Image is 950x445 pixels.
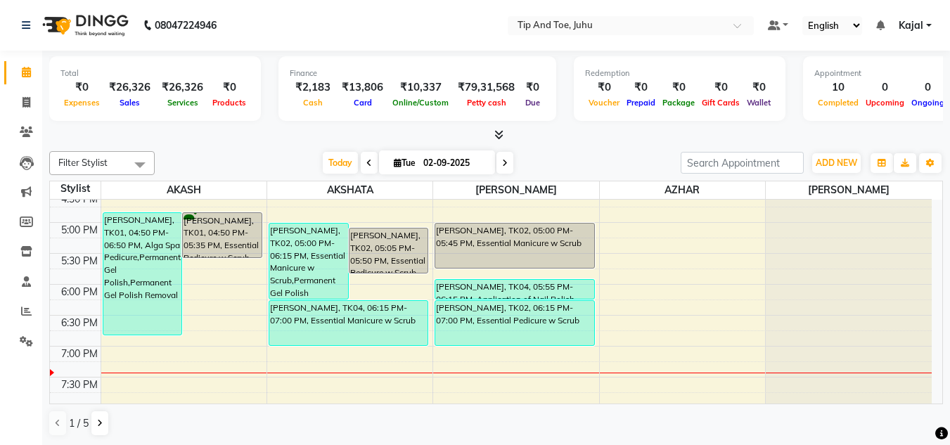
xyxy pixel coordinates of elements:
[522,98,544,108] span: Due
[743,98,774,108] span: Wallet
[389,79,452,96] div: ₹10,337
[58,223,101,238] div: 5:00 PM
[766,181,932,199] span: [PERSON_NAME]
[50,181,101,196] div: Stylist
[349,228,428,273] div: [PERSON_NAME], TK02, 05:05 PM-05:50 PM, Essential Pedicure w Scrub
[816,157,857,168] span: ADD NEW
[743,79,774,96] div: ₹0
[300,98,326,108] span: Cash
[623,79,659,96] div: ₹0
[103,79,156,96] div: ₹26,326
[323,152,358,174] span: Today
[698,98,743,108] span: Gift Cards
[419,153,489,174] input: 2025-09-02
[60,67,250,79] div: Total
[389,98,452,108] span: Online/Custom
[209,79,250,96] div: ₹0
[164,98,202,108] span: Services
[269,224,348,299] div: [PERSON_NAME], TK02, 05:00 PM-06:15 PM, Essential Manicure w Scrub,Permanent Gel Polish
[390,157,419,168] span: Tue
[58,285,101,299] div: 6:00 PM
[585,98,623,108] span: Voucher
[336,79,389,96] div: ₹13,806
[899,18,923,33] span: Kajal
[623,98,659,108] span: Prepaid
[58,192,101,207] div: 4:30 PM
[435,280,594,299] div: [PERSON_NAME], TK04, 05:55 PM-06:15 PM, Application of Nail Polish
[435,224,594,268] div: [PERSON_NAME], TK02, 05:00 PM-05:45 PM, Essential Manicure w Scrub
[267,181,432,199] span: AKSHATA
[60,79,103,96] div: ₹0
[862,79,908,96] div: 0
[101,181,267,199] span: AKASH
[908,98,948,108] span: Ongoing
[520,79,545,96] div: ₹0
[103,213,182,335] div: [PERSON_NAME], TK01, 04:50 PM-06:50 PM, Alga Spa Pedicure,Permanent Gel Polish,Permanent Gel Poli...
[58,254,101,269] div: 5:30 PM
[681,152,804,174] input: Search Appointment
[862,98,908,108] span: Upcoming
[58,378,101,392] div: 7:30 PM
[463,98,510,108] span: Petty cash
[290,79,336,96] div: ₹2,183
[659,79,698,96] div: ₹0
[452,79,520,96] div: ₹79,31,568
[69,416,89,431] span: 1 / 5
[58,347,101,361] div: 7:00 PM
[585,79,623,96] div: ₹0
[60,98,103,108] span: Expenses
[209,98,250,108] span: Products
[116,98,143,108] span: Sales
[155,6,217,45] b: 08047224946
[814,79,862,96] div: 10
[435,301,594,345] div: [PERSON_NAME], TK02, 06:15 PM-07:00 PM, Essential Pedicure w Scrub
[433,181,598,199] span: [PERSON_NAME]
[183,213,262,257] div: [PERSON_NAME], TK01, 04:50 PM-05:35 PM, Essential Pedicure w Scrub
[600,181,765,199] span: AZHAR
[269,301,428,345] div: [PERSON_NAME], TK04, 06:15 PM-07:00 PM, Essential Manicure w Scrub
[585,67,774,79] div: Redemption
[58,316,101,330] div: 6:30 PM
[812,153,861,173] button: ADD NEW
[698,79,743,96] div: ₹0
[350,98,375,108] span: Card
[36,6,132,45] img: logo
[58,157,108,168] span: Filter Stylist
[290,67,545,79] div: Finance
[814,98,862,108] span: Completed
[908,79,948,96] div: 0
[156,79,209,96] div: ₹26,326
[659,98,698,108] span: Package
